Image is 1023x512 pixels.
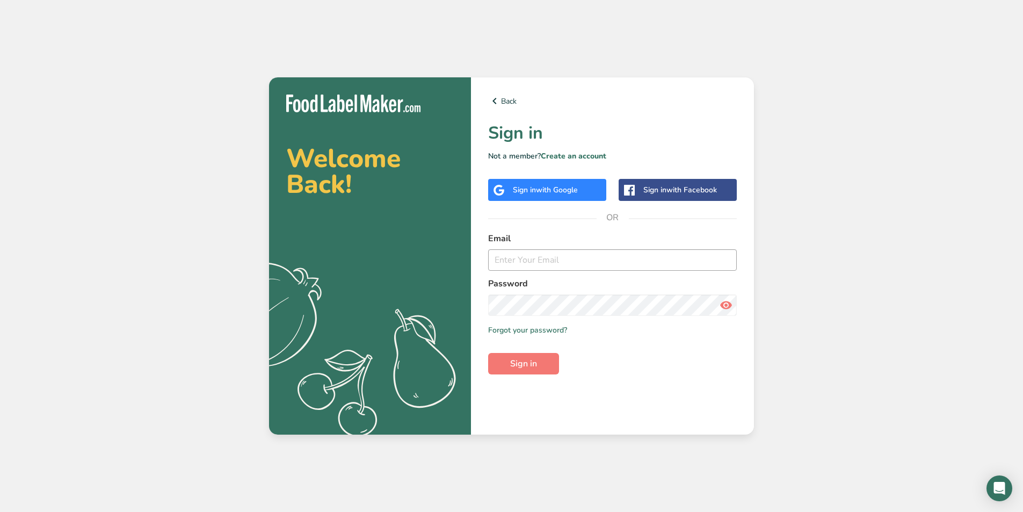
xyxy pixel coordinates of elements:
[536,185,578,195] span: with Google
[643,184,717,196] div: Sign in
[488,324,567,336] a: Forgot your password?
[488,95,737,107] a: Back
[488,150,737,162] p: Not a member?
[541,151,606,161] a: Create an account
[488,249,737,271] input: Enter Your Email
[286,95,420,112] img: Food Label Maker
[597,201,629,234] span: OR
[986,475,1012,501] div: Open Intercom Messenger
[666,185,717,195] span: with Facebook
[510,357,537,370] span: Sign in
[286,146,454,197] h2: Welcome Back!
[488,353,559,374] button: Sign in
[488,232,737,245] label: Email
[488,277,737,290] label: Password
[513,184,578,196] div: Sign in
[488,120,737,146] h1: Sign in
